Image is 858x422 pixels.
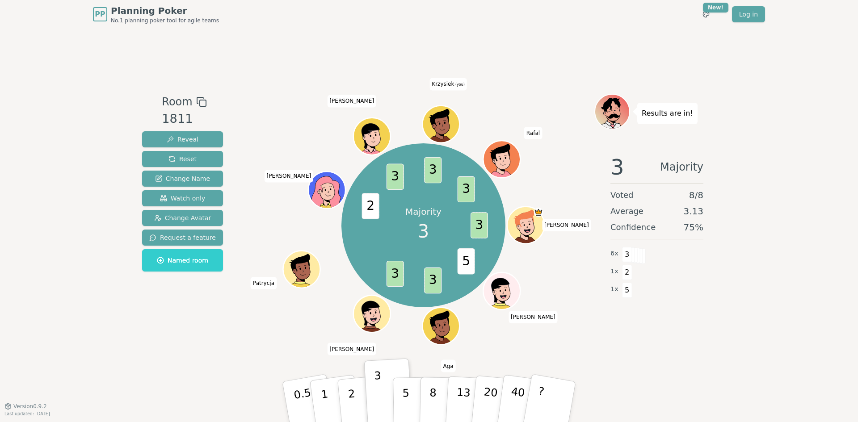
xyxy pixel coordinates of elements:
span: 3 [622,247,632,262]
span: Click to change your name [265,170,314,183]
span: Majority [660,156,703,178]
span: 3.13 [683,205,703,217]
button: Reset [142,151,223,167]
span: Version 0.9.2 [13,403,47,410]
button: Change Name [142,171,223,187]
span: Reveal [167,135,198,144]
span: Change Avatar [154,213,211,222]
p: Results are in! [642,107,693,120]
span: No.1 planning poker tool for agile teams [111,17,219,24]
span: Click to change your name [524,127,542,139]
span: Voted [610,189,634,201]
span: 1 x [610,284,618,294]
span: 2 [362,193,379,219]
span: Confidence [610,221,656,234]
span: Click to change your name [509,311,558,323]
span: Change Name [155,174,210,183]
span: 3 [387,261,404,287]
span: Igor is the host [534,208,543,217]
p: Majority [405,205,442,218]
span: Click to change your name [327,343,376,355]
span: 3 [425,157,442,184]
span: 5 [458,248,475,275]
span: 75 % [684,221,703,234]
button: Reveal [142,131,223,147]
a: PPPlanning PokerNo.1 planning poker tool for agile teams [93,4,219,24]
span: Room [162,94,192,110]
span: Request a feature [149,233,216,242]
button: Named room [142,249,223,272]
div: New! [703,3,728,13]
div: 1811 [162,110,206,128]
span: 6 x [610,249,618,259]
span: Average [610,205,643,217]
button: New! [698,6,714,22]
a: Log in [732,6,765,22]
span: 3 [425,267,442,294]
p: 3 [374,369,384,418]
span: Click to change your name [542,219,591,231]
span: 8 / 8 [689,189,703,201]
span: 3 [458,176,475,203]
span: Reset [168,155,197,163]
button: Change Avatar [142,210,223,226]
span: 3 [418,218,429,245]
span: Watch only [160,194,206,203]
span: PP [95,9,105,20]
span: Click to change your name [327,95,376,108]
span: Last updated: [DATE] [4,411,50,416]
span: Named room [157,256,208,265]
span: Click to change your name [429,78,467,91]
span: Planning Poker [111,4,219,17]
span: (you) [454,83,465,87]
span: Click to change your name [441,360,456,372]
button: Click to change your avatar [424,107,458,142]
button: Request a feature [142,230,223,246]
span: 5 [622,283,632,298]
span: Click to change your name [251,277,277,290]
button: Watch only [142,190,223,206]
span: 2 [622,265,632,280]
span: 3 [610,156,624,178]
span: 1 x [610,267,618,276]
button: Version0.9.2 [4,403,47,410]
span: 3 [471,212,488,238]
span: 3 [387,164,404,190]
